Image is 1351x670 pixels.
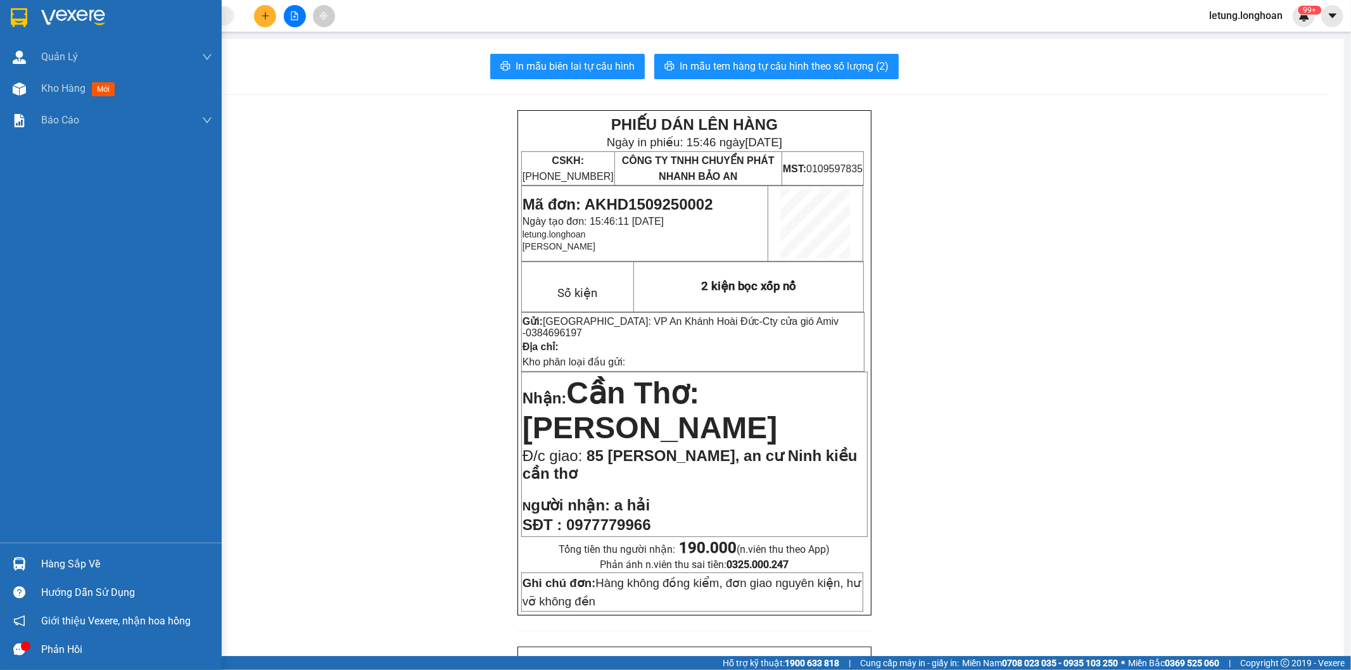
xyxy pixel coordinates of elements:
span: 0109597835 [783,163,863,174]
span: 0109597835 [177,60,257,71]
span: [DATE] [745,136,782,149]
strong: 190.000 [679,539,737,557]
span: Ngày in phiếu: 15:46 ngày [45,25,220,39]
span: down [202,52,212,62]
span: printer [500,61,511,73]
span: (n.viên thu theo App) [679,543,830,555]
span: Hàng không đồng kiểm, đơn giao nguyên kiện, hư vỡ không đền [523,576,861,608]
strong: 1900 633 818 [785,658,839,668]
strong: Ghi chú đơn: [523,576,596,590]
strong: PHIẾU DÁN LÊN HÀNG [611,116,778,133]
span: caret-down [1327,10,1338,22]
button: printerIn mẫu tem hàng tự cấu hình theo số lượng (2) [654,54,899,79]
span: [DATE] [183,25,220,39]
strong: PHIẾU DÁN LÊN HÀNG [49,6,216,23]
span: Hỗ trợ kỹ thuật: [723,656,839,670]
button: caret-down [1321,5,1343,27]
span: Giới thiệu Vexere, nhận hoa hồng [41,613,191,629]
span: letung.longhoan [1199,8,1293,23]
strong: 0369 525 060 [1165,658,1219,668]
div: Phản hồi [41,640,212,659]
strong: Địa chỉ: [523,341,559,352]
img: warehouse-icon [13,82,26,96]
img: solution-icon [13,114,26,127]
span: letung.longhoan [523,229,586,239]
span: Quản Lý [41,49,78,65]
span: ⚪️ [1121,661,1125,666]
img: icon-new-feature [1298,10,1310,22]
strong: MST: [783,163,806,174]
span: Cung cấp máy in - giấy in: [860,656,959,670]
span: Phản ánh n.viên thu sai tiền: [600,559,789,571]
span: down [202,115,212,125]
span: In mẫu tem hàng tự cấu hình theo số lượng (2) [680,58,889,74]
span: In mẫu biên lai tự cấu hình [516,58,635,74]
span: Kho hàng [41,82,86,94]
span: CÔNG TY TNHH CHUYỂN PHÁT NHANH BẢO AN [622,155,775,182]
span: Ngày tạo đơn: 15:46:11 [DATE] [523,216,664,227]
span: 0977779966 [566,516,650,533]
span: message [13,643,25,655]
span: Miền Bắc [1128,656,1219,670]
strong: SĐT : [523,516,562,533]
img: warehouse-icon [13,51,26,64]
span: | [849,656,851,670]
span: Kho phân loại đầu gửi: [523,357,626,367]
strong: N [523,500,610,513]
span: question-circle [13,586,25,598]
button: printerIn mẫu biên lai tự cấu hình [490,54,645,79]
span: [PERSON_NAME] [523,241,595,251]
span: mới [92,82,115,96]
img: logo-vxr [11,8,27,27]
span: 0384696197 [526,327,582,338]
span: Báo cáo [41,112,79,128]
span: file-add [290,11,299,20]
span: aim [319,11,328,20]
span: copyright [1281,659,1290,667]
span: | [1229,656,1231,670]
span: Ngày in phiếu: 15:46 ngày [607,136,782,149]
span: gười nhận: [531,496,610,514]
button: file-add [284,5,306,27]
span: - [523,316,839,338]
span: 2 kiện bọc xốp nổ [701,279,796,293]
span: [PHONE_NUMBER] [523,155,614,182]
span: [GEOGRAPHIC_DATA]: VP An Khánh Hoài Đức [543,316,759,327]
span: Đ/c giao: [523,447,587,464]
span: Mã đơn: AKHD1509250002 [523,196,713,213]
strong: CSKH: [552,155,584,166]
img: warehouse-icon [13,557,26,571]
span: Miền Nam [962,656,1118,670]
span: notification [13,615,25,627]
strong: CSKH: [35,54,67,65]
span: CÔNG TY TNHH CHUYỂN PHÁT NHANH BẢO AN [98,42,175,89]
sup: 553 [1298,6,1321,15]
strong: 0325.000.247 [726,559,789,571]
span: Nhận: [523,389,567,407]
span: plus [261,11,270,20]
strong: 0708 023 035 - 0935 103 250 [1002,658,1118,668]
div: Hướng dẫn sử dụng [41,583,212,602]
strong: MST: [177,60,201,71]
button: plus [254,5,276,27]
span: printer [664,61,675,73]
strong: Gửi: [523,316,543,327]
span: Cần Thơ: [PERSON_NAME] [523,376,778,445]
div: Hàng sắp về [41,555,212,574]
span: Mã đơn: AKHD1509250002 [5,94,134,129]
span: Số kiện [557,286,597,300]
span: Tổng tiền thu người nhận: [559,543,830,555]
span: Cty cửa gió Amiv - [523,316,839,338]
button: aim [313,5,335,27]
span: [PHONE_NUMBER] [5,54,96,77]
span: a hải [614,496,650,514]
span: 85 [PERSON_NAME], an cư Ninh kiều cần thơ [523,447,858,482]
